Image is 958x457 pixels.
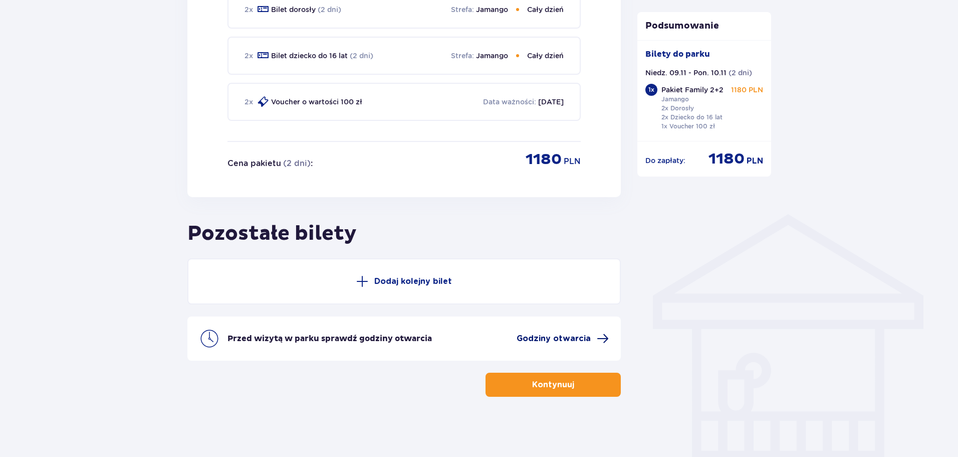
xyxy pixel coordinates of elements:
[486,373,621,397] button: Kontynuuj
[538,97,564,107] p: [DATE]
[271,51,348,61] p: Bilet dziecko do 16 lat
[271,5,316,15] p: Bilet dorosły
[661,95,689,104] p: Jamango
[517,333,591,344] span: Godziny otwarcia
[311,158,313,169] p: :
[483,97,536,107] p: Data ważności :
[374,276,452,287] p: Dodaj kolejny bilet
[245,97,253,107] p: 2 x
[227,333,432,344] p: Przed wizytą w parku sprawdź godziny otwarcia
[564,156,581,167] p: PLN
[645,49,710,60] p: Bilety do parku
[645,84,657,96] div: 1 x
[350,51,373,61] p: (2 dni)
[187,209,621,246] h2: Pozostałe bilety
[527,5,564,15] p: Cały dzień
[318,5,341,15] p: (2 dni)
[451,51,474,61] p: Strefa :
[532,379,574,390] p: Kontynuuj
[708,149,745,169] span: 1180
[227,158,281,169] p: Cena pakietu
[645,156,685,166] p: Do zapłaty :
[283,158,311,169] p: ( 2 dni )
[517,333,609,345] a: Godziny otwarcia
[661,104,723,131] p: 2x Dorosły 2x Dziecko do 16 lat 1x Voucher 100 zł
[729,68,752,78] p: ( 2 dni )
[476,51,508,61] p: Jamango
[476,5,508,15] p: Jamango
[527,51,564,61] p: Cały dzień
[271,97,362,107] p: Voucher o wartości 100 zł
[451,5,474,15] p: Strefa :
[747,156,763,167] span: PLN
[731,85,763,95] p: 1180 PLN
[245,5,253,15] p: 2 x
[645,68,727,78] p: Niedz. 09.11 - Pon. 10.11
[526,150,562,169] p: 1180
[637,20,772,32] p: Podsumowanie
[661,85,724,95] p: Pakiet Family 2+2
[245,51,253,61] p: 2 x
[187,258,621,304] button: Dodaj kolejny bilet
